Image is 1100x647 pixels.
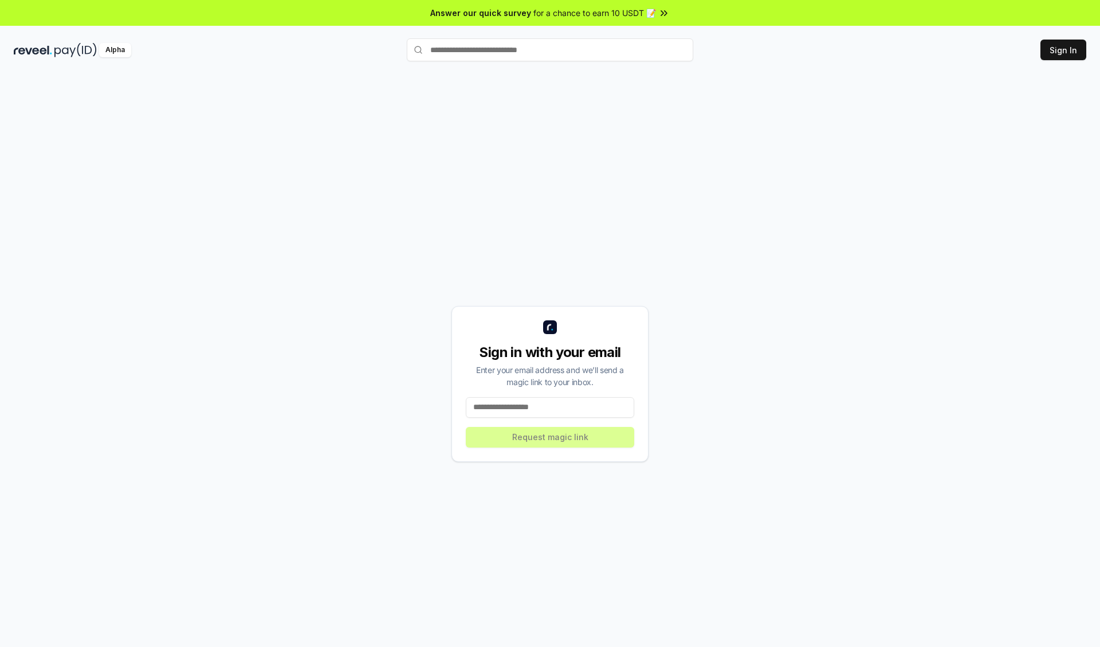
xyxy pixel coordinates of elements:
div: Sign in with your email [466,343,634,362]
img: logo_small [543,320,557,334]
span: Answer our quick survey [430,7,531,19]
div: Enter your email address and we’ll send a magic link to your inbox. [466,364,634,388]
img: reveel_dark [14,43,52,57]
img: pay_id [54,43,97,57]
button: Sign In [1040,40,1086,60]
div: Alpha [99,43,131,57]
span: for a chance to earn 10 USDT 📝 [533,7,656,19]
